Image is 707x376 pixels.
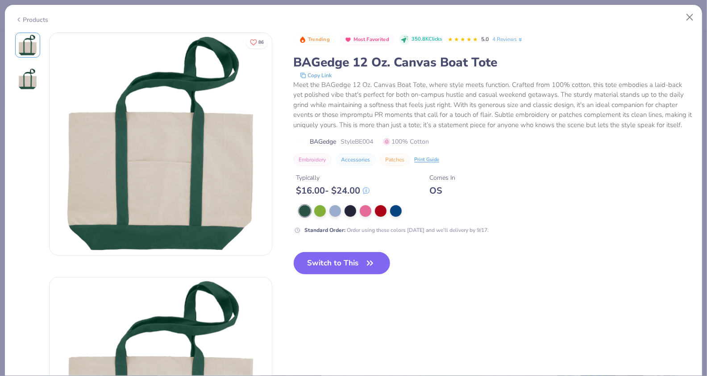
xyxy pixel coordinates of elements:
span: 86 [258,40,264,45]
a: 4 Reviews [493,35,524,43]
button: Badge Button [340,34,394,45]
span: 350.8K Clicks [412,36,442,43]
button: Accessories [336,153,376,166]
button: Embroidery [294,153,332,166]
img: Trending sort [299,36,306,43]
img: Most Favorited sort [345,36,352,43]
button: Badge Button [295,34,335,45]
div: 5.0 Stars [448,33,478,47]
span: BAGedge [310,137,337,146]
div: Products [15,15,49,25]
div: Comes In [430,173,456,182]
button: Patches [380,153,410,166]
img: Front [17,34,38,56]
div: Typically [296,173,370,182]
span: 5.0 [482,36,489,43]
div: BAGedge 12 Oz. Canvas Boat Tote [294,54,692,71]
div: $ 16.00 - $ 24.00 [296,185,370,196]
button: Close [682,9,699,26]
button: copy to clipboard [297,71,335,80]
div: OS [430,185,456,196]
span: Style BE004 [341,137,374,146]
img: brand logo [294,139,306,146]
div: Order using these colors [DATE] and we’ll delivery by 9/17. [305,226,489,234]
span: Most Favorited [353,37,389,42]
strong: Standard Order : [305,227,346,234]
div: Meet the BAGedge 12 Oz. Canvas Boat Tote, where style meets function. Crafted from 100% cotton, t... [294,80,692,130]
span: 100% Cotton [383,137,429,146]
img: Back [17,68,38,90]
button: Like [246,36,268,49]
button: Switch to This [294,252,391,274]
img: Front [50,33,272,255]
span: Trending [308,37,330,42]
div: Print Guide [415,156,440,164]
